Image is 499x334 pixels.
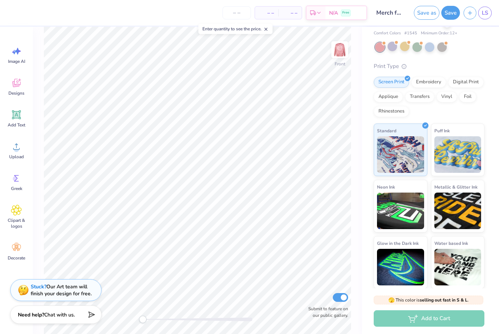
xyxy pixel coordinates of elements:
div: Our Art team will finish your design for free. [31,283,92,297]
span: Clipart & logos [4,217,28,229]
div: Transfers [405,91,434,102]
span: Water based Ink [434,239,468,247]
span: Glow in the Dark Ink [377,239,419,247]
span: Designs [8,90,24,96]
div: Foil [459,91,476,102]
span: Comfort Colors [374,30,401,37]
strong: Need help? [18,311,44,318]
a: LS [478,7,492,19]
input: Untitled Design [371,5,407,20]
span: Standard [377,127,396,134]
span: Image AI [8,58,25,64]
div: Enter quantity to see the price. [198,24,273,34]
label: Submit to feature on our public gallery. [304,305,348,319]
img: Front [332,42,347,57]
div: Applique [374,91,403,102]
div: Vinyl [437,91,457,102]
img: Standard [377,136,424,173]
div: Rhinestones [374,106,409,117]
strong: Stuck? [31,283,46,290]
div: Accessibility label [139,316,146,323]
span: Minimum Order: 12 + [421,30,457,37]
button: Save [441,6,460,20]
span: Puff Ink [434,127,450,134]
div: Embroidery [411,77,446,88]
span: N/A [329,9,338,17]
span: LS [482,9,488,17]
div: Digital Print [448,77,484,88]
span: – – [259,9,274,17]
div: Screen Print [374,77,409,88]
img: Puff Ink [434,136,481,173]
input: – – [222,6,251,19]
span: This color is . [388,297,469,303]
button: Save as [414,6,439,20]
span: – – [283,9,297,17]
span: Add Text [8,122,25,128]
img: Water based Ink [434,249,481,285]
span: Chat with us. [44,311,75,318]
span: Free [342,10,349,15]
span: Decorate [8,255,25,261]
div: Print Type [374,62,484,71]
img: Metallic & Glitter Ink [434,193,481,229]
img: Neon Ink [377,193,424,229]
img: Glow in the Dark Ink [377,249,424,285]
span: Greek [11,186,22,191]
strong: selling out fast in S & L [420,297,468,303]
div: Front [335,61,345,67]
span: Metallic & Glitter Ink [434,183,477,191]
span: Neon Ink [377,183,395,191]
span: # 1545 [404,30,417,37]
span: 🫣 [388,297,395,304]
span: Upload [9,154,24,160]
